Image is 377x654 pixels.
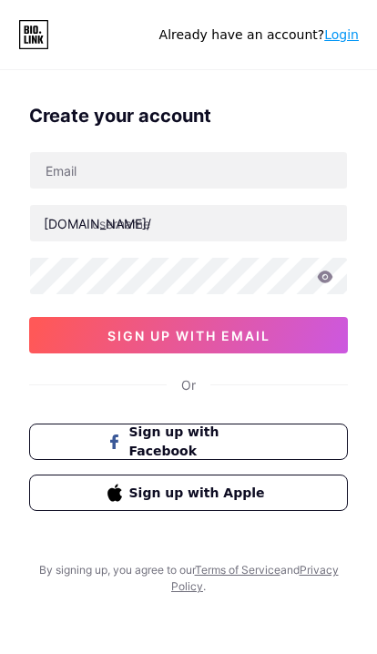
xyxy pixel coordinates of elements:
button: Sign up with Apple [29,475,348,511]
span: Sign up with Facebook [129,423,270,461]
input: Email [30,152,347,189]
span: sign up with email [107,328,270,343]
div: Already have an account? [159,26,359,45]
input: username [30,205,347,241]
span: Sign up with Apple [129,484,270,503]
button: Sign up with Facebook [29,424,348,460]
div: Or [181,375,196,394]
div: By signing up, you agree to our and . [34,562,343,595]
div: Create your account [29,102,348,129]
button: sign up with email [29,317,348,353]
a: Login [324,27,359,42]
div: [DOMAIN_NAME]/ [44,214,151,233]
a: Terms of Service [195,563,280,577]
